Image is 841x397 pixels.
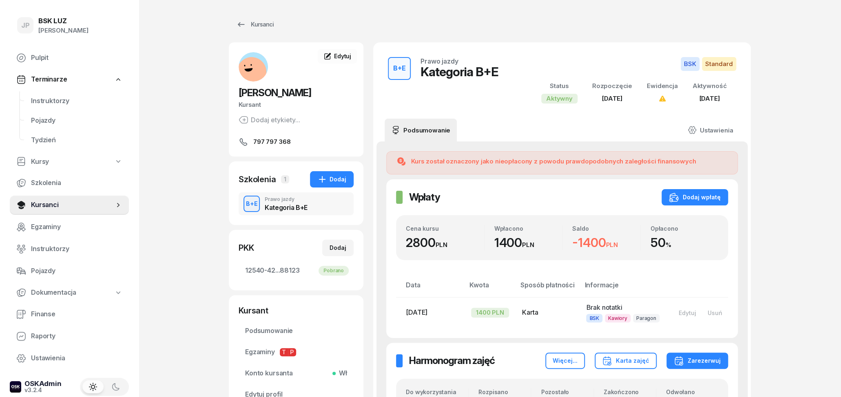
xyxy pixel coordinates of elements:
[651,225,719,232] div: Opłacono
[239,242,254,254] div: PKK
[406,308,427,316] span: [DATE]
[681,57,736,71] button: BSKStandard
[666,353,728,369] button: Zarezerwuj
[409,354,495,367] h2: Harmonogram zajęć
[606,241,618,249] small: PLN
[243,198,261,209] div: B+E
[595,353,657,369] button: Karta zajęć
[406,225,484,232] div: Cena kursu
[662,189,728,205] button: Dodaj wpłatę
[494,225,562,232] div: Wpłacono
[24,130,129,150] a: Tydzień
[605,314,631,322] span: Kawiory
[31,96,122,106] span: Instruktorzy
[10,261,129,281] a: Pojazdy
[592,81,632,91] div: Rozpoczęcie
[31,200,114,210] span: Kursanci
[31,287,76,298] span: Dokumentacja
[674,356,721,366] div: Zarezerwuj
[602,356,649,366] div: Karta zajęć
[265,197,308,202] div: Prawo jazdy
[692,81,726,91] div: Aktywność
[253,137,290,147] span: 797 797 368
[24,380,62,387] div: OSKAdmin
[420,58,458,64] div: Prawo jazdy
[31,74,67,85] span: Terminarze
[229,16,281,33] a: Kursanci
[239,87,311,99] span: [PERSON_NAME]
[10,48,129,68] a: Pulpit
[239,137,354,147] a: 797 797 368
[38,25,89,36] div: [PERSON_NAME]
[239,115,300,125] button: Dodaj etykiety...
[31,53,122,63] span: Pulpit
[245,326,347,336] span: Podsumowanie
[10,381,21,393] img: logo-xs-dark@2x.png
[310,171,354,187] button: Dodaj
[494,235,562,250] div: 1400
[10,239,129,259] a: Instruktorzy
[633,314,660,322] span: Paragon
[420,64,498,79] div: Kategoria B+E
[572,225,640,232] div: Saldo
[553,356,578,366] div: Więcej...
[245,265,347,276] span: 12540-42...88123
[678,309,696,316] div: Edytuj
[10,152,129,171] a: Kursy
[236,20,274,29] div: Kursanci
[586,303,622,311] span: Brak notatki
[280,348,288,356] span: T
[396,280,465,297] th: Data
[31,157,49,167] span: Kursy
[265,204,308,211] div: Kategoria B+E
[651,235,719,250] div: 50
[24,387,62,393] div: v3.2.4
[541,388,593,395] div: Pozostało
[666,388,718,395] div: Odwołano
[411,157,696,166] div: Kurs został oznaczony jako nieopłacony z powodu prawdopodobnych zaległości finansowych
[330,243,346,253] div: Dodaj
[243,196,260,212] button: B+E
[580,280,666,297] th: Informacje
[239,342,354,362] a: EgzaminyTP
[31,309,122,320] span: Finanse
[239,305,354,316] div: Kursant
[239,321,354,341] a: Podsumowanie
[24,111,129,130] a: Pojazdy
[31,244,122,254] span: Instruktorzy
[239,99,354,110] div: Kursant
[10,195,129,215] a: Kursanci
[522,241,534,249] small: PLN
[334,53,351,60] span: Edytuj
[406,388,468,395] div: Do wykorzystania
[604,388,656,395] div: Zakończono
[692,93,726,104] div: [DATE]
[245,368,347,379] span: Konto kursanta
[522,307,573,318] div: Karta
[281,175,289,183] span: 1
[541,81,578,91] div: Status
[681,57,699,71] span: BSK
[38,18,89,24] div: BSK LUZ
[516,280,580,297] th: Sposób płatności
[10,70,129,89] a: Terminarze
[319,266,349,276] div: Pobrano
[647,81,678,91] div: Ewidencja
[322,240,354,256] button: Dodaj
[245,347,347,357] span: Egzaminy
[673,306,702,320] button: Edytuj
[478,388,531,395] div: Rozpisano
[10,283,129,302] a: Dokumentacja
[317,174,346,184] div: Dodaj
[707,309,722,316] div: Usuń
[572,235,640,250] div: -1400
[336,368,347,379] span: Wł
[541,94,578,104] div: Aktywny
[239,364,354,383] a: Konto kursantaWł
[318,49,357,64] a: Edytuj
[669,192,721,202] div: Dodaj wpłatę
[602,95,622,102] span: [DATE]
[388,57,411,80] button: B+E
[21,22,30,29] span: JP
